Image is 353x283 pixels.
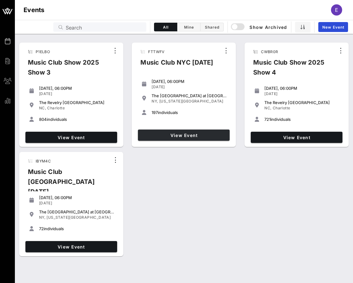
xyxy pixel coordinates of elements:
span: IBYM4C [36,159,51,163]
button: Mine [177,23,201,31]
span: 721 [264,117,271,122]
div: The Revelry [GEOGRAPHIC_DATA] [264,100,340,105]
div: The [GEOGRAPHIC_DATA] at [GEOGRAPHIC_DATA] [39,209,115,214]
span: CWBR0R [261,49,278,54]
div: [DATE], 06:00PM [39,86,115,91]
a: View Event [138,130,230,141]
span: NC, [264,106,271,110]
div: Music Club Show 2025 Show 3 [23,57,110,82]
div: Music Club [GEOGRAPHIC_DATA] [DATE] [23,167,110,202]
a: View Event [25,132,117,143]
div: [DATE], 06:00PM [264,86,340,91]
span: 197 [152,110,158,115]
div: Music Club Show 2025 Show 4 [248,57,336,82]
button: Show Archived [232,21,287,33]
span: View Event [253,135,340,140]
a: View Event [25,241,117,252]
a: View Event [251,132,342,143]
div: [DATE] [39,201,115,206]
a: New Event [318,22,348,32]
span: View Event [140,133,227,138]
div: individuals [152,110,227,115]
div: [DATE], 06:00PM [152,79,227,84]
div: individuals [39,226,115,231]
span: Charlotte [273,106,290,110]
span: 804 [39,117,47,122]
div: individuals [264,117,340,122]
span: 72 [39,226,44,231]
span: Mine [181,25,196,30]
button: All [154,23,177,31]
span: P1ELBO [36,49,50,54]
span: Shared [204,25,220,30]
div: The Revelry [GEOGRAPHIC_DATA] [39,100,115,105]
span: [US_STATE][GEOGRAPHIC_DATA] [46,215,111,220]
div: [DATE] [39,91,115,96]
span: NC, [39,106,46,110]
span: NY, [39,215,46,220]
button: Shared [201,23,224,31]
span: All [158,25,173,30]
span: New Event [322,25,344,30]
div: [DATE] [264,91,340,96]
span: Charlotte [47,106,65,110]
div: Music Club NYC [DATE] [135,57,218,72]
div: E [331,4,342,16]
div: [DATE] [152,84,227,89]
span: FTTWFV [148,49,164,54]
span: View Event [28,244,115,249]
div: individuals [39,117,115,122]
span: NY, [152,99,158,103]
span: View Event [28,135,115,140]
span: [US_STATE][GEOGRAPHIC_DATA] [159,99,223,103]
div: [DATE], 06:00PM [39,195,115,200]
span: Show Archived [232,23,287,31]
div: The [GEOGRAPHIC_DATA] at [GEOGRAPHIC_DATA] [152,93,227,98]
span: E [335,7,338,13]
h1: Events [24,5,45,15]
